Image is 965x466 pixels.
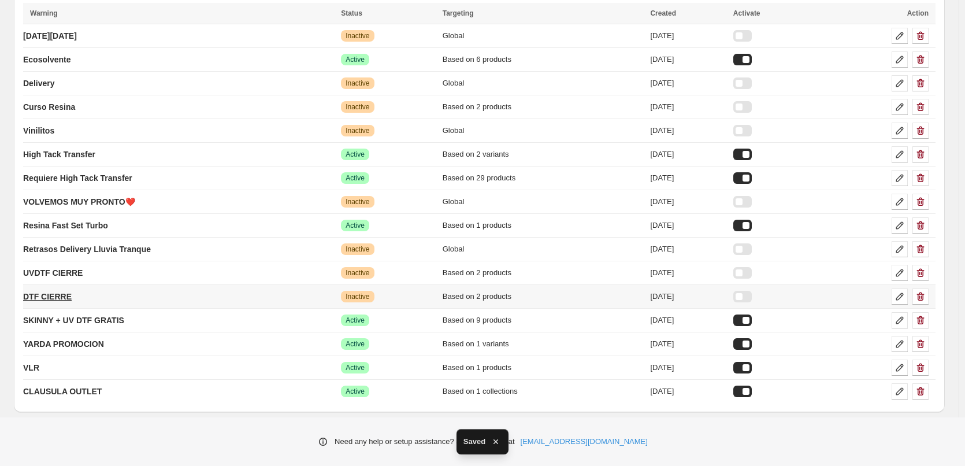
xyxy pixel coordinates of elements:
[650,149,726,160] div: [DATE]
[346,221,365,230] span: Active
[23,358,39,377] a: VLR
[23,335,104,353] a: YARDA PROMOCION
[443,172,644,184] div: Based on 29 products
[907,9,929,17] span: Action
[23,169,132,187] a: Requiere High Tack Transfer
[346,316,365,325] span: Active
[23,121,54,140] a: Vinilitos
[650,291,726,302] div: [DATE]
[23,98,75,116] a: Curso Resina
[346,173,365,183] span: Active
[23,220,108,231] p: Resina Fast Set Turbo
[443,267,644,279] div: Based on 2 products
[650,338,726,350] div: [DATE]
[23,101,75,113] p: Curso Resina
[650,386,726,397] div: [DATE]
[23,240,151,258] a: Retrasos Delivery Lluvia Tranque
[443,149,644,160] div: Based on 2 variants
[23,172,132,184] p: Requiere High Tack Transfer
[650,172,726,184] div: [DATE]
[23,125,54,136] p: Vinilitos
[23,382,102,401] a: CLAUSULA OUTLET
[650,315,726,326] div: [DATE]
[650,77,726,89] div: [DATE]
[23,315,124,326] p: SKINNY + UV DTF GRATIS
[463,436,485,447] span: Saved
[23,267,83,279] p: UVDTF CIERRE
[23,386,102,397] p: CLAUSULA OUTLET
[23,50,70,69] a: Ecosolvente
[23,362,39,373] p: VLR
[346,197,369,206] span: Inactive
[346,150,365,159] span: Active
[23,145,95,164] a: High Tack Transfer
[443,125,644,136] div: Global
[23,287,72,306] a: DTF CIERRE
[346,387,365,396] span: Active
[650,101,726,113] div: [DATE]
[346,268,369,278] span: Inactive
[443,386,644,397] div: Based on 1 collections
[23,74,54,93] a: Delivery
[346,363,365,372] span: Active
[650,125,726,136] div: [DATE]
[650,54,726,65] div: [DATE]
[521,436,648,447] a: [EMAIL_ADDRESS][DOMAIN_NAME]
[23,149,95,160] p: High Tack Transfer
[346,55,365,64] span: Active
[23,264,83,282] a: UVDTF CIERRE
[23,77,54,89] p: Delivery
[341,9,362,17] span: Status
[443,220,644,231] div: Based on 1 products
[23,338,104,350] p: YARDA PROMOCION
[30,9,58,17] span: Warning
[23,216,108,235] a: Resina Fast Set Turbo
[23,311,124,330] a: SKINNY + UV DTF GRATIS
[443,315,644,326] div: Based on 9 products
[23,243,151,255] p: Retrasos Delivery Lluvia Tranque
[23,54,70,65] p: Ecosolvente
[443,291,644,302] div: Based on 2 products
[650,196,726,208] div: [DATE]
[650,30,726,42] div: [DATE]
[346,245,369,254] span: Inactive
[443,362,644,373] div: Based on 1 products
[346,126,369,135] span: Inactive
[443,338,644,350] div: Based on 1 variants
[443,243,644,255] div: Global
[443,30,644,42] div: Global
[346,292,369,301] span: Inactive
[443,77,644,89] div: Global
[346,31,369,40] span: Inactive
[23,196,135,208] p: VOLVEMOS MUY PRONTO❤️
[346,102,369,112] span: Inactive
[443,54,644,65] div: Based on 6 products
[443,196,644,208] div: Global
[346,339,365,349] span: Active
[23,193,135,211] a: VOLVEMOS MUY PRONTO❤️
[650,362,726,373] div: [DATE]
[23,30,77,42] p: [DATE][DATE]
[733,9,760,17] span: Activate
[23,27,77,45] a: [DATE][DATE]
[346,79,369,88] span: Inactive
[650,243,726,255] div: [DATE]
[443,9,474,17] span: Targeting
[23,291,72,302] p: DTF CIERRE
[443,101,644,113] div: Based on 2 products
[650,220,726,231] div: [DATE]
[650,267,726,279] div: [DATE]
[650,9,676,17] span: Created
